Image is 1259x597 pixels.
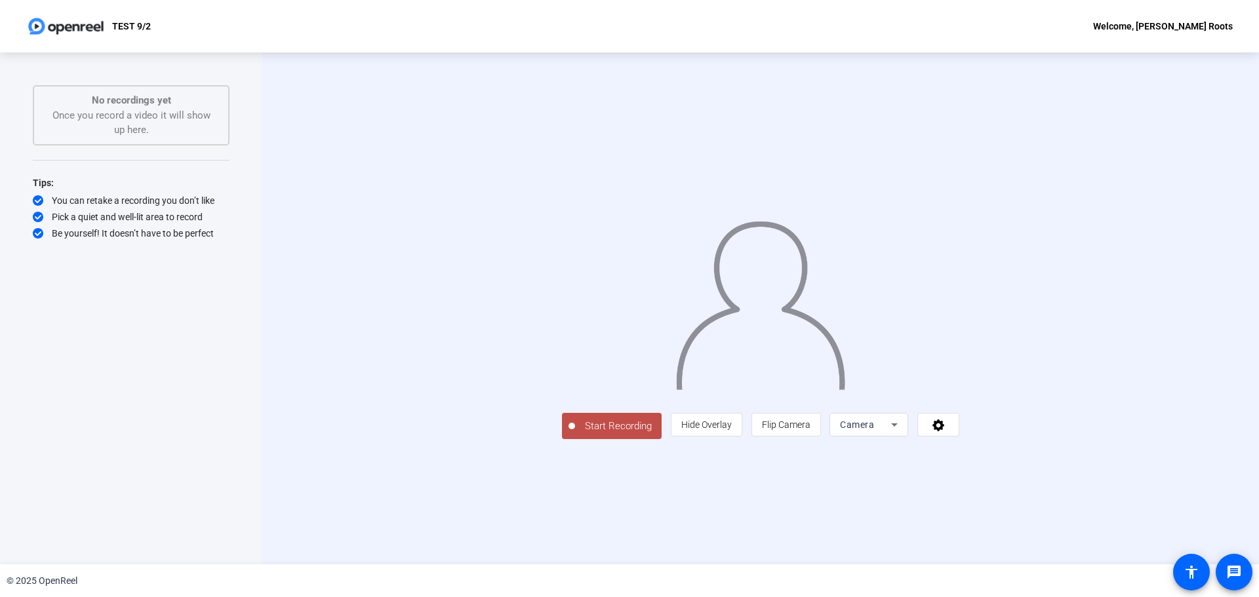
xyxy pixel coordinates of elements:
span: Flip Camera [762,419,810,430]
div: Be yourself! It doesn’t have to be perfect [33,227,230,240]
p: No recordings yet [47,93,215,108]
span: Start Recording [575,419,662,434]
div: You can retake a recording you don’t like [33,194,230,207]
span: Camera [840,419,874,430]
button: Start Recording [562,413,662,439]
img: OpenReel logo [26,13,106,39]
mat-icon: accessibility [1184,564,1199,580]
div: Once you record a video it will show up here. [47,93,215,138]
div: © 2025 OpenReel [7,574,77,588]
mat-icon: message [1226,564,1242,580]
p: TEST 9/2 [112,18,151,34]
div: Tips: [33,175,230,191]
div: Pick a quiet and well-lit area to record [33,210,230,223]
button: Hide Overlay [671,413,742,436]
div: Welcome, [PERSON_NAME] Roots [1093,18,1233,34]
img: overlay [675,211,847,390]
button: Flip Camera [751,413,821,436]
span: Hide Overlay [681,419,732,430]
